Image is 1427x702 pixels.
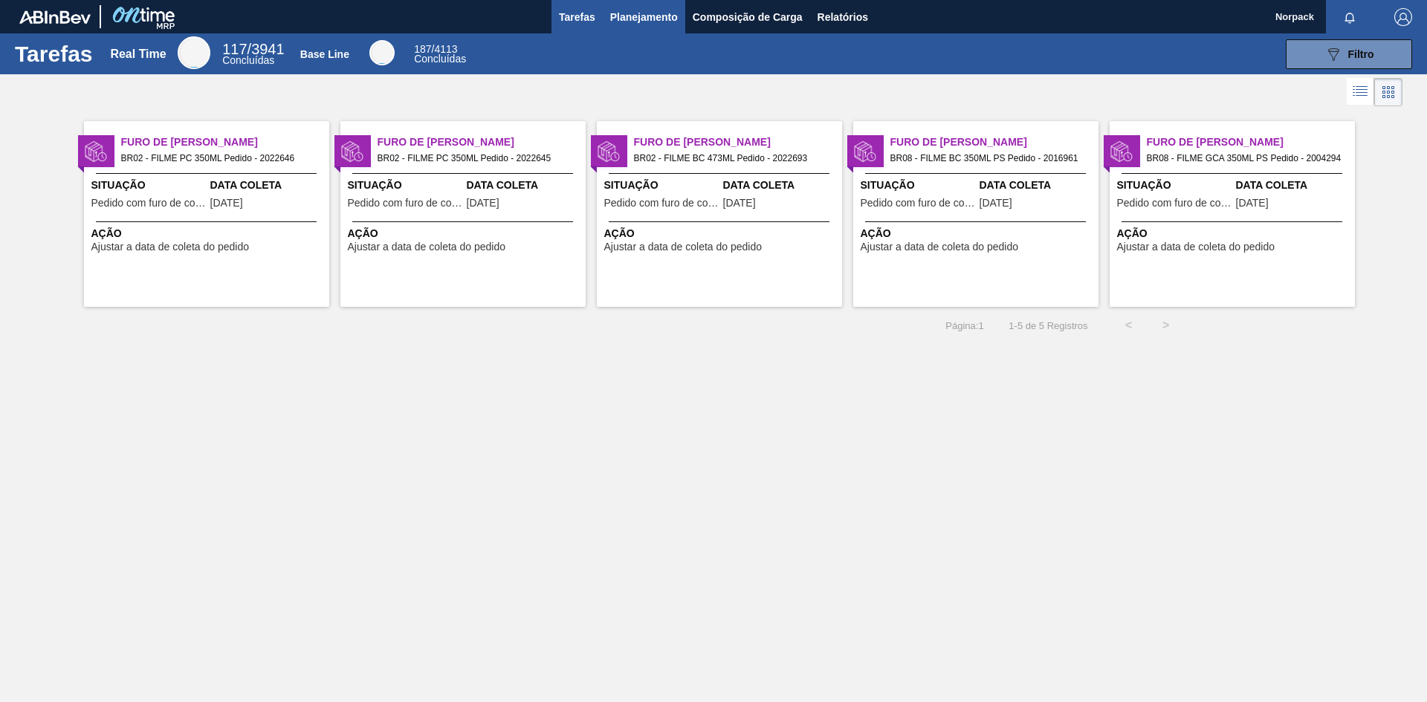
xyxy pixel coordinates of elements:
[348,241,506,253] span: Ajustar a data de coleta do pedido
[598,140,620,163] img: status
[85,140,107,163] img: status
[861,241,1019,253] span: Ajustar a data de coleta do pedido
[604,178,719,193] span: Situação
[604,226,838,241] span: Ação
[91,241,250,253] span: Ajustar a data de coleta do pedido
[861,178,976,193] span: Situação
[1147,134,1355,150] span: Furo de Coleta
[222,43,284,65] div: Real Time
[980,178,1095,193] span: Data Coleta
[634,134,842,150] span: Furo de Coleta
[723,198,756,209] span: 02/10/2025
[1347,78,1374,106] div: Visão em Lista
[121,134,329,150] span: Furo de Coleta
[348,198,463,209] span: Pedido com furo de coleta
[945,320,983,331] span: Página : 1
[723,178,838,193] span: Data Coleta
[19,10,91,24] img: TNhmsLtSVTkK8tSr43FrP2fwEKptu5GPRR3wAAAABJRU5ErkJggg==
[348,178,463,193] span: Situação
[610,8,678,26] span: Planejamento
[414,53,466,65] span: Concluídas
[1326,7,1373,27] button: Notificações
[222,41,284,57] span: / 3941
[222,54,274,66] span: Concluídas
[414,43,457,55] span: / 4113
[378,134,586,150] span: Furo de Coleta
[91,226,326,241] span: Ação
[222,41,247,57] span: 117
[467,178,582,193] span: Data Coleta
[818,8,868,26] span: Relatórios
[414,43,431,55] span: 187
[890,150,1087,166] span: BR08 - FILME BC 350ML PS Pedido - 2016961
[1348,48,1374,60] span: Filtro
[861,226,1095,241] span: Ação
[378,150,574,166] span: BR02 - FILME PC 350ML Pedido - 2022645
[91,178,207,193] span: Situação
[1117,241,1275,253] span: Ajustar a data de coleta do pedido
[604,198,719,209] span: Pedido com furo de coleta
[414,45,466,64] div: Base Line
[1236,198,1269,209] span: 03/10/2025
[369,40,395,65] div: Base Line
[467,198,499,209] span: 02/10/2025
[604,241,763,253] span: Ajustar a data de coleta do pedido
[1117,178,1232,193] span: Situação
[178,36,210,69] div: Real Time
[91,198,207,209] span: Pedido com furo de coleta
[693,8,803,26] span: Composição de Carga
[1006,320,1088,331] span: 1 - 5 de 5 Registros
[210,198,243,209] span: 02/10/2025
[1374,78,1402,106] div: Visão em Cards
[1394,8,1412,26] img: Logout
[110,48,166,61] div: Real Time
[1286,39,1412,69] button: Filtro
[348,226,582,241] span: Ação
[854,140,876,163] img: status
[559,8,595,26] span: Tarefas
[300,48,349,60] div: Base Line
[1148,307,1185,344] button: >
[1236,178,1351,193] span: Data Coleta
[121,150,317,166] span: BR02 - FILME PC 350ML Pedido - 2022646
[341,140,363,163] img: status
[861,198,976,209] span: Pedido com furo de coleta
[890,134,1098,150] span: Furo de Coleta
[1117,198,1232,209] span: Pedido com furo de coleta
[15,45,93,62] h1: Tarefas
[210,178,326,193] span: Data Coleta
[1110,140,1133,163] img: status
[1110,307,1148,344] button: <
[1147,150,1343,166] span: BR08 - FILME GCA 350ML PS Pedido - 2004294
[980,198,1012,209] span: 02/10/2025
[1117,226,1351,241] span: Ação
[634,150,830,166] span: BR02 - FILME BC 473ML Pedido - 2022693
